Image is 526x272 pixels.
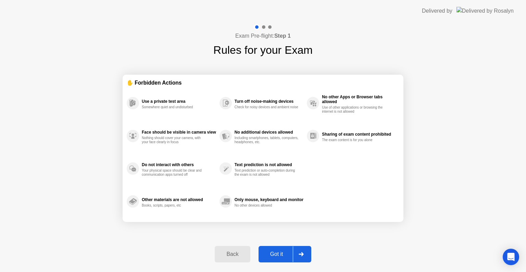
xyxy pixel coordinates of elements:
[235,99,303,104] div: Turn off noise-making devices
[142,99,216,104] div: Use a private test area
[235,162,303,167] div: Text prediction is not allowed
[213,42,313,58] h1: Rules for your Exam
[261,251,293,257] div: Got it
[235,203,299,208] div: No other devices allowed
[127,79,399,87] div: ✋ Forbidden Actions
[235,136,299,144] div: Including smartphones, tablets, computers, headphones, etc.
[274,33,291,39] b: Step 1
[142,203,206,208] div: Books, scripts, papers, etc
[235,32,291,40] h4: Exam Pre-flight:
[322,95,396,104] div: No other Apps or Browser tabs allowed
[259,246,311,262] button: Got it
[142,169,206,177] div: Your physical space should be clear and communication apps turned off
[142,105,206,109] div: Somewhere quiet and undisturbed
[142,162,216,167] div: Do not interact with others
[142,136,206,144] div: Nothing should cover your camera, with your face clearly in focus
[322,106,387,114] div: Use of other applications or browsing the internet is not allowed
[422,7,452,15] div: Delivered by
[322,132,396,137] div: Sharing of exam content prohibited
[456,7,514,15] img: Delivered by Rosalyn
[142,130,216,135] div: Face should be visible in camera view
[217,251,248,257] div: Back
[142,197,216,202] div: Other materials are not allowed
[235,169,299,177] div: Text prediction or auto-completion during the exam is not allowed
[215,246,250,262] button: Back
[235,130,303,135] div: No additional devices allowed
[235,197,303,202] div: Only mouse, keyboard and monitor
[503,249,519,265] div: Open Intercom Messenger
[235,105,299,109] div: Check for noisy devices and ambient noise
[322,138,387,142] div: The exam content is for you alone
